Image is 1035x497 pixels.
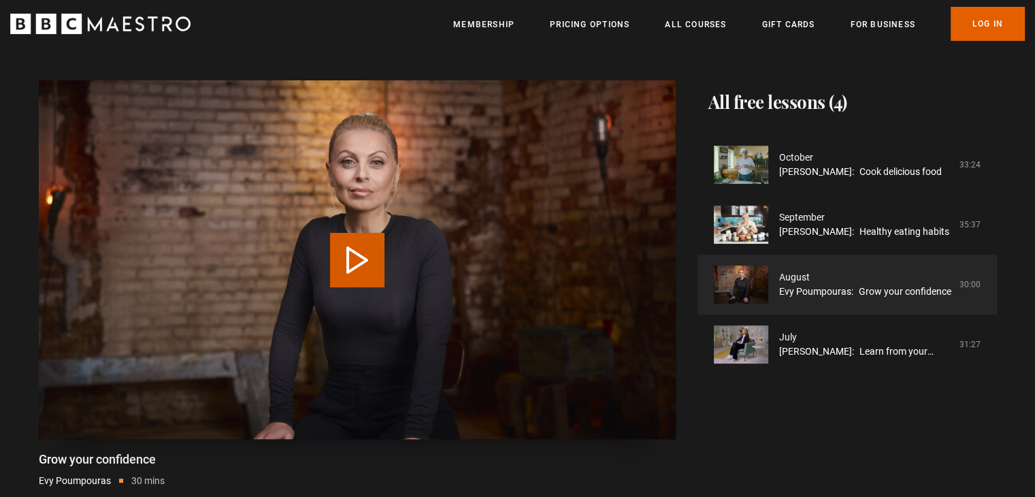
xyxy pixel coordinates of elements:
[39,474,111,488] p: Evy Poumpouras
[39,450,676,468] p: Grow your confidence
[453,18,514,31] a: Membership
[697,80,997,124] h2: All free lessons (4)
[779,165,942,179] a: [PERSON_NAME]: Cook delicious food
[665,18,726,31] a: All Courses
[10,14,191,34] svg: BBC Maestro
[951,7,1025,41] a: Log In
[39,80,676,439] video-js: Video Player
[131,474,165,488] p: 30 mins
[453,7,1025,41] nav: Primary
[761,18,815,31] a: Gift Cards
[779,344,951,359] a: [PERSON_NAME]: Learn from your setbacks
[779,225,949,239] a: [PERSON_NAME]: Healthy eating habits
[779,285,951,299] a: Evy Poumpouras: Grow your confidence
[550,18,629,31] a: Pricing Options
[850,18,915,31] a: For business
[330,233,384,287] button: Play Lesson Grow your confidence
